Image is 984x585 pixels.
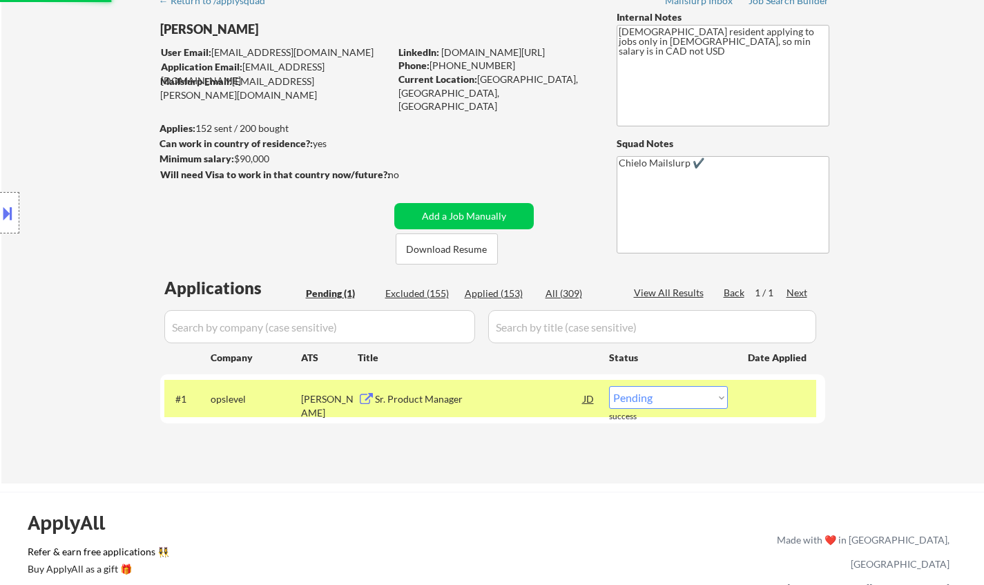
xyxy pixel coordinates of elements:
div: no [388,168,427,182]
input: Search by company (case sensitive) [164,310,475,343]
div: 1 / 1 [755,286,787,300]
button: Download Resume [396,233,498,265]
div: Excluded (155) [385,287,454,300]
strong: Will need Visa to work in that country now/future?: [160,169,390,180]
strong: Mailslurp Email: [160,75,232,87]
strong: User Email: [161,46,211,58]
div: [EMAIL_ADDRESS][DOMAIN_NAME] [161,46,389,59]
div: Applied (153) [465,287,534,300]
div: Pending (1) [306,287,375,300]
div: ApplyAll [28,511,121,535]
div: Internal Notes [617,10,829,24]
a: [DOMAIN_NAME][URL] [441,46,545,58]
div: [EMAIL_ADDRESS][PERSON_NAME][DOMAIN_NAME] [160,75,389,102]
div: Status [609,345,728,370]
button: Add a Job Manually [394,203,534,229]
div: Sr. Product Manager [375,392,583,406]
div: JD [582,386,596,411]
div: [PERSON_NAME] [160,21,444,38]
strong: Phone: [398,59,430,71]
div: Made with ❤️ in [GEOGRAPHIC_DATA], [GEOGRAPHIC_DATA] [771,528,949,576]
div: View All Results [634,286,708,300]
div: Date Applied [748,351,809,365]
strong: Current Location: [398,73,477,85]
div: opslevel [211,392,301,406]
div: ATS [301,351,358,365]
div: [EMAIL_ADDRESS][DOMAIN_NAME] [161,60,389,87]
div: $90,000 [160,152,389,166]
div: yes [160,137,385,151]
div: Next [787,286,809,300]
strong: Application Email: [161,61,242,73]
input: Search by title (case sensitive) [488,310,816,343]
div: Title [358,351,596,365]
strong: LinkedIn: [398,46,439,58]
div: All (309) [546,287,615,300]
div: Squad Notes [617,137,829,151]
div: Buy ApplyAll as a gift 🎁 [28,564,166,574]
div: Back [724,286,746,300]
div: success [609,411,664,423]
a: Refer & earn free applications 👯‍♀️ [28,547,488,562]
div: [PHONE_NUMBER] [398,59,594,73]
div: #1 [175,392,200,406]
div: Company [211,351,301,365]
a: Buy ApplyAll as a gift 🎁 [28,562,166,579]
div: 152 sent / 200 bought [160,122,389,135]
div: [PERSON_NAME] [301,392,358,419]
div: [GEOGRAPHIC_DATA], [GEOGRAPHIC_DATA], [GEOGRAPHIC_DATA] [398,73,594,113]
